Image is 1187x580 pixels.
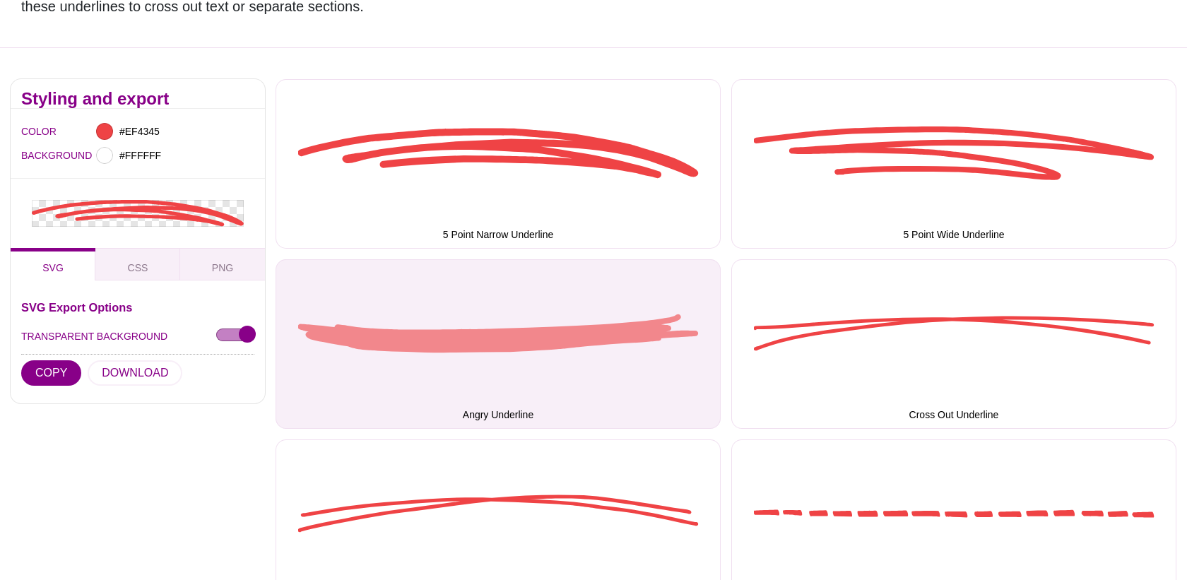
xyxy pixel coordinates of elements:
[95,248,180,280] button: CSS
[21,93,254,105] h2: Styling and export
[180,248,265,280] button: PNG
[276,259,721,429] button: Angry Underline
[21,360,81,386] button: COPY
[128,262,148,273] span: CSS
[212,262,233,273] span: PNG
[21,146,39,165] label: BACKGROUND
[21,327,167,345] label: TRANSPARENT BACKGROUND
[88,360,182,386] button: DOWNLOAD
[731,259,1176,429] button: Cross Out Underline
[276,79,721,249] button: 5 Point Narrow Underline
[21,302,254,313] h3: SVG Export Options
[21,122,39,141] label: COLOR
[731,79,1176,249] button: 5 Point Wide Underline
